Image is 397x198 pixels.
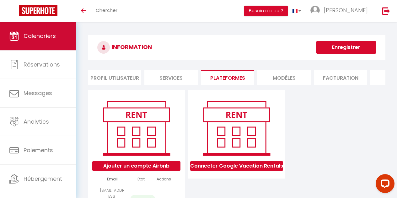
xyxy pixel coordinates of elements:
[128,174,154,185] th: État
[24,118,49,126] span: Analytics
[24,146,53,154] span: Paiements
[88,70,141,85] li: Profil Utilisateur
[201,70,254,85] li: Plateformes
[154,174,173,185] th: Actions
[96,7,117,13] span: Chercher
[24,89,52,97] span: Messages
[96,98,176,158] img: rent.png
[88,35,385,60] h3: INFORMATION
[24,32,56,40] span: Calendriers
[92,161,180,171] button: Ajouter un compte Airbnb
[316,41,376,54] button: Enregistrer
[24,175,62,183] span: Hébergement
[314,70,367,85] li: Facturation
[190,161,283,171] button: Connecter Google Vacation Rentals
[257,70,311,85] li: MODÈLES
[371,172,397,198] iframe: LiveChat chat widget
[24,61,60,68] span: Réservations
[97,174,128,185] th: Email
[196,98,276,158] img: rent.png
[310,6,320,15] img: ...
[19,5,57,16] img: Super Booking
[144,70,198,85] li: Services
[382,7,390,15] img: logout
[324,6,368,14] span: [PERSON_NAME]
[244,6,288,16] button: Besoin d'aide ?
